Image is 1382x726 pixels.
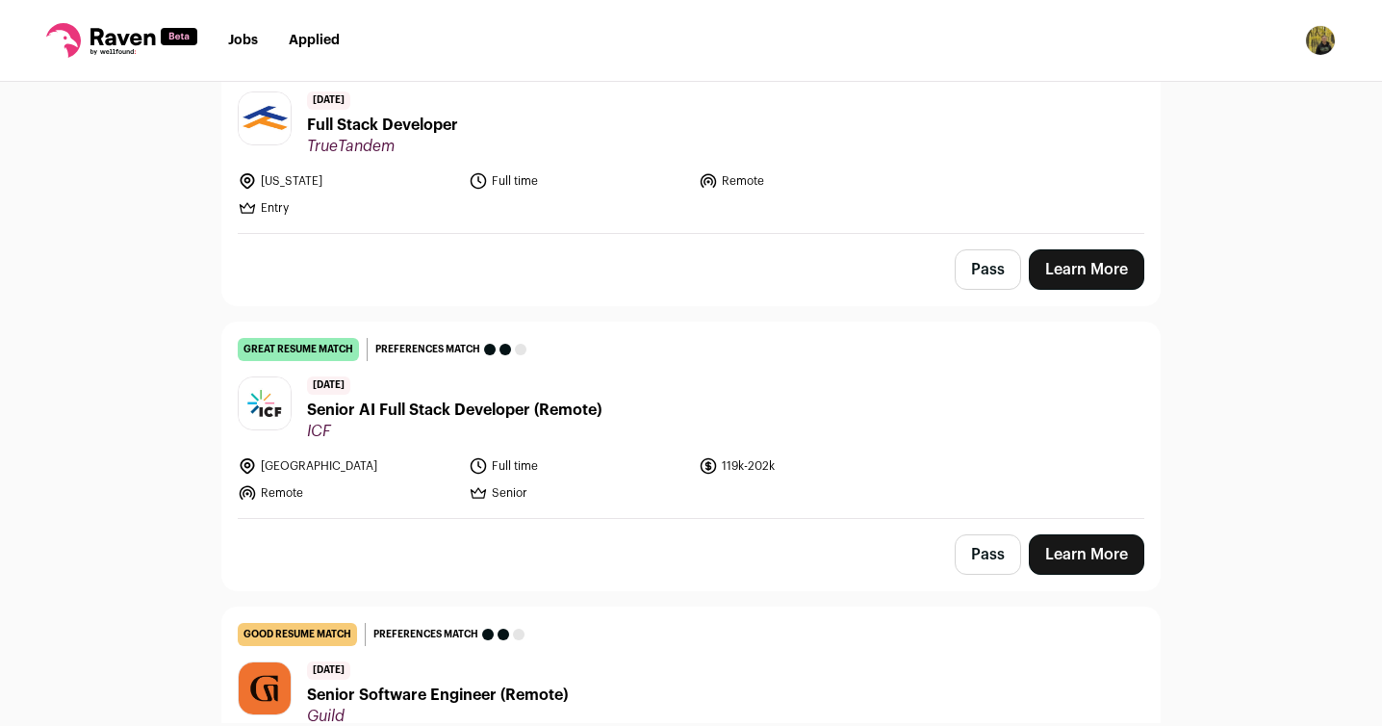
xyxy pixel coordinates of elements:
[955,534,1021,575] button: Pass
[955,249,1021,290] button: Pass
[307,661,350,680] span: [DATE]
[238,338,359,361] div: great resume match
[307,422,601,441] span: ICF
[469,483,688,503] li: Senior
[222,38,1160,233] a: good resume match Preferences match [DATE] Full Stack Developer TrueTandem [US_STATE] Full time R...
[307,376,350,395] span: [DATE]
[469,171,688,191] li: Full time
[239,662,291,714] img: ba0896b14f83606bdc31c1131418fa60fcf3310d7d84e1b9f31863a8d3dd8cf7
[238,456,457,476] li: [GEOGRAPHIC_DATA]
[307,707,568,726] span: Guild
[228,34,258,47] a: Jobs
[238,198,457,218] li: Entry
[373,625,478,644] span: Preferences match
[1305,25,1336,56] img: 19403420-medium_jpg
[1305,25,1336,56] button: Open dropdown
[307,684,568,707] span: Senior Software Engineer (Remote)
[307,91,350,110] span: [DATE]
[699,171,918,191] li: Remote
[289,34,340,47] a: Applied
[307,137,458,156] span: TrueTandem
[469,456,688,476] li: Full time
[375,340,480,359] span: Preferences match
[307,114,458,137] span: Full Stack Developer
[238,623,357,646] div: good resume match
[699,456,918,476] li: 119k-202k
[307,399,601,422] span: Senior AI Full Stack Developer (Remote)
[222,323,1160,518] a: great resume match Preferences match [DATE] Senior AI Full Stack Developer (Remote) ICF [GEOGRAPH...
[1029,249,1144,290] a: Learn More
[238,483,457,503] li: Remote
[239,377,291,429] img: 8013e3267b1e474030b1efd6fe90d1f478d05fe112f47c18f3b75fbc5d8d3cee.jpg
[1029,534,1144,575] a: Learn More
[238,171,457,191] li: [US_STATE]
[239,92,291,144] img: 5ef2ae5e18d58a2a3d67cf8ab3743e2b2e0ffb851e58d5907094e5b275011cc6.jpg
